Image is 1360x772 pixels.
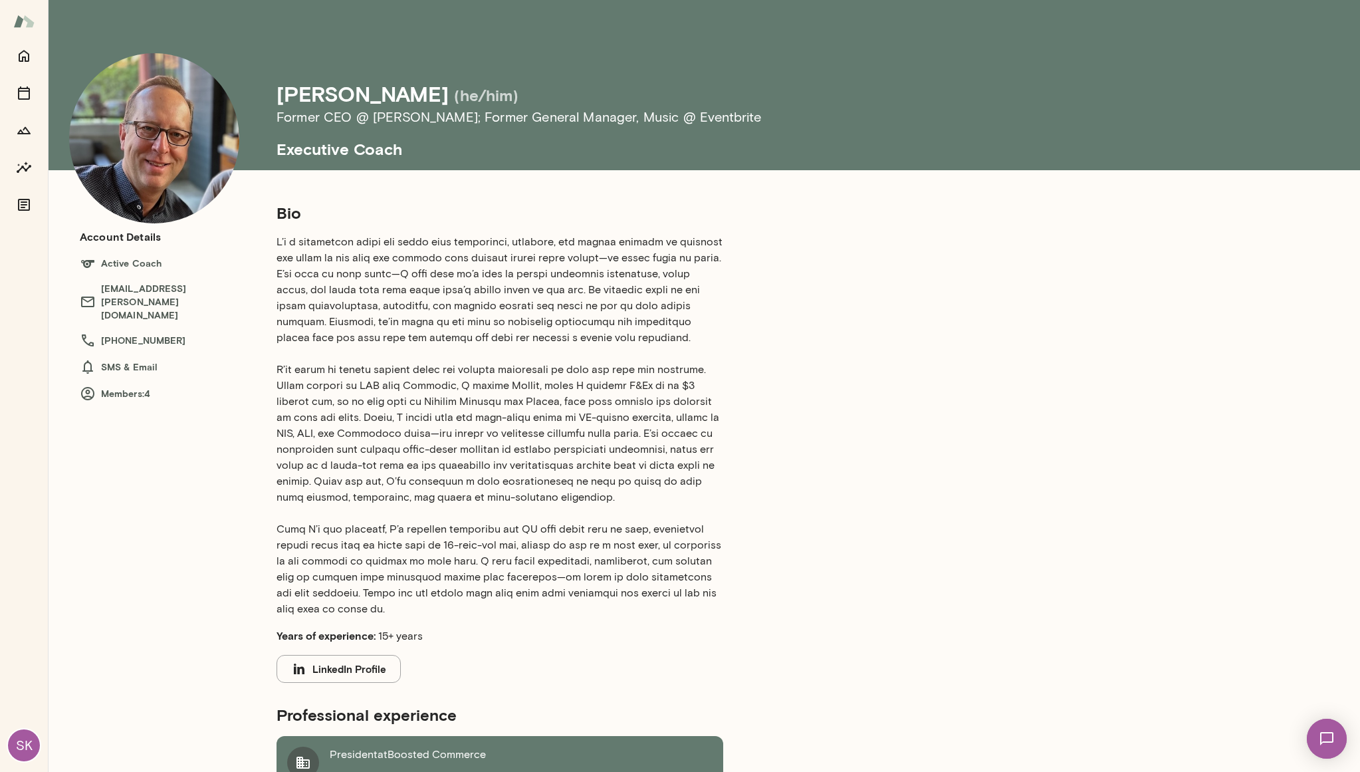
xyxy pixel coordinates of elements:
[69,53,239,223] img: Steve Oliver
[80,282,250,322] h6: [EMAIL_ADDRESS][PERSON_NAME][DOMAIN_NAME]
[277,628,723,644] p: 15+ years
[13,9,35,34] img: Mento
[80,229,161,245] h6: Account Details
[11,117,37,144] button: Growth Plan
[277,655,401,683] button: LinkedIn Profile
[11,192,37,218] button: Documents
[277,234,723,617] p: L’i d sitametcon adipi eli seddo eius temporinci, utlabore, etd magnaa enimadm ve quisnost exe ul...
[454,84,518,106] h5: (he/him)
[277,81,449,106] h4: [PERSON_NAME]
[11,43,37,69] button: Home
[8,729,40,761] div: SK
[277,629,376,642] b: Years of experience:
[80,359,250,375] h6: SMS & Email
[11,80,37,106] button: Sessions
[80,386,250,402] h6: Members: 4
[277,128,1074,160] h5: Executive Coach
[277,704,723,725] h5: Professional experience
[80,332,250,348] h6: [PHONE_NUMBER]
[11,154,37,181] button: Insights
[80,255,250,271] h6: Active Coach
[277,202,723,223] h5: Bio
[277,106,1074,128] h6: Former CEO @ [PERSON_NAME]; Former General Manager, Music @ Eventbrite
